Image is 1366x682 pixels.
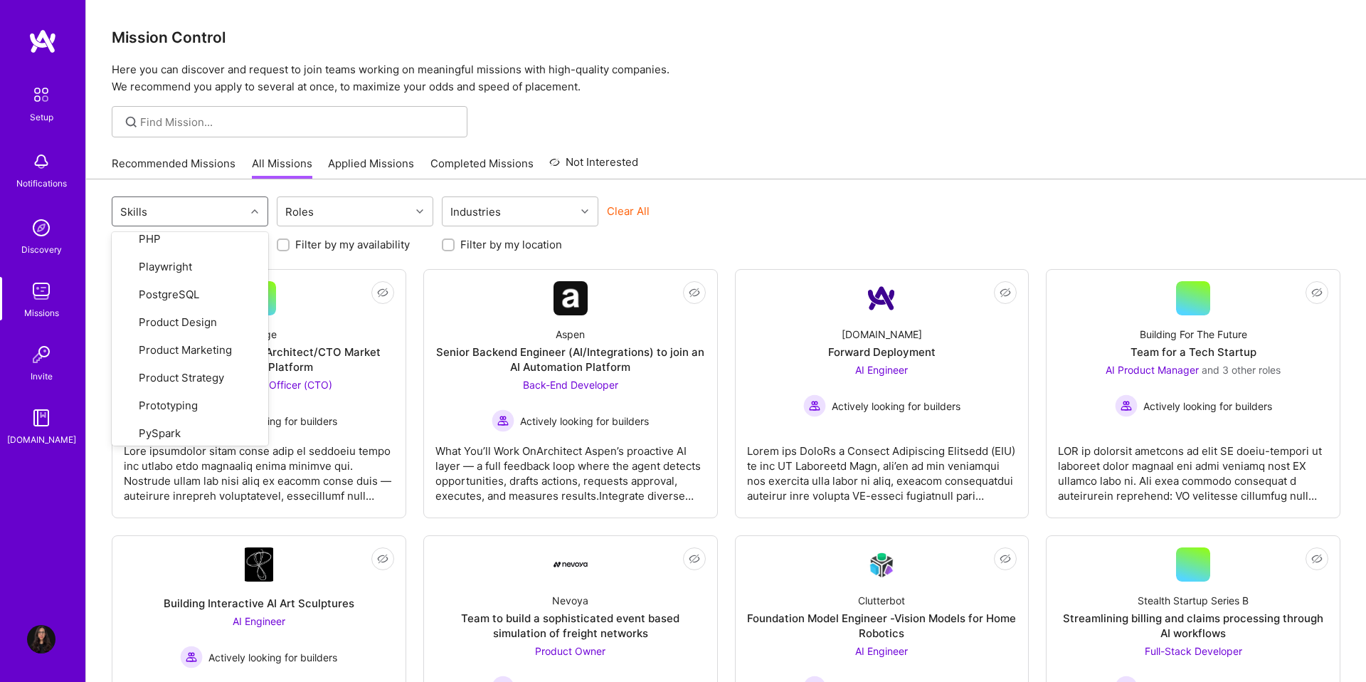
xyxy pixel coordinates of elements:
img: Actively looking for builders [180,646,203,668]
div: Missions [24,305,59,320]
label: Filter by my availability [295,237,410,252]
img: Company Logo [864,548,899,582]
img: Company Logo [245,547,273,582]
div: Foundation Model Engineer -Vision Models for Home Robotics [747,611,1017,641]
span: Actively looking for builders [208,414,337,429]
div: Aspen [556,327,585,342]
label: Filter by my location [460,237,562,252]
i: icon Chevron [581,208,588,215]
div: [DOMAIN_NAME] [7,432,76,447]
span: Actively looking for builders [520,414,649,429]
div: Lorem ips DoloRs a Consect Adipiscing Elitsedd (EIU) te inc UT Laboreetd Magn, ali’en ad min veni... [747,432,1017,503]
i: icon Chevron [416,208,423,215]
div: Skills [117,201,151,222]
div: Stealth Startup Series B [1138,593,1249,608]
span: AI Product Manager [1106,364,1199,376]
div: Prototyping [120,398,260,414]
img: logo [28,28,57,54]
a: Recommended Missions [112,156,235,179]
span: Actively looking for builders [832,399,960,414]
i: icon SearchGrey [123,114,139,130]
span: Actively looking for builders [1143,399,1272,414]
img: discovery [27,214,55,242]
div: Nevoya [552,593,588,608]
a: User Avatar [23,625,59,654]
input: Find Mission... [140,115,457,130]
div: LOR ip dolorsit ametcons ad elit SE doeiu-tempori ut laboreet dolor magnaal eni admi veniamq nost... [1058,432,1328,503]
span: AI Engineer [855,645,908,657]
span: AI Engineer [855,364,908,376]
div: Building For The Future [1140,327,1247,342]
div: Discovery [21,242,62,257]
div: Streamlining billing and claims processing through AI workflows [1058,611,1328,641]
i: icon EyeClosed [689,553,700,565]
div: Product Marketing [120,342,260,359]
img: Actively looking for builders [1115,394,1138,417]
a: Company LogoAspenSenior Backend Engineer (AI/Integrations) to join an AI Automation PlatformBack-... [435,281,706,506]
span: Back-End Developer [523,379,618,391]
div: PHP [120,231,260,248]
div: Roles [282,201,317,222]
img: Actively looking for builders [803,394,826,417]
img: setup [26,80,56,110]
div: Playwright [120,259,260,276]
img: teamwork [27,277,55,305]
div: Invite [31,369,53,384]
div: PostgreSQL [120,287,260,303]
img: Company Logo [554,281,588,315]
p: Here you can discover and request to join teams working on meaningful missions with high-quality ... [112,61,1340,95]
div: Team to build a sophisticated event based simulation of freight networks [435,611,706,641]
a: All Missions [252,156,312,179]
span: AI Engineer [233,615,285,627]
div: PySpark [120,426,260,442]
img: guide book [27,404,55,432]
img: bell [27,147,55,176]
div: Notifications [16,176,67,191]
h3: Mission Control [112,28,1340,46]
a: Not Interested [549,154,638,179]
i: icon EyeClosed [377,553,388,565]
a: Company Logo[DOMAIN_NAME]Forward DeploymentAI Engineer Actively looking for buildersActively look... [747,281,1017,506]
div: Industries [447,201,504,222]
i: icon EyeClosed [1311,553,1323,565]
img: Company Logo [554,562,588,567]
span: Full-Stack Developer [1145,645,1242,657]
i: icon EyeClosed [1311,287,1323,298]
div: Senior Backend Engineer (AI/Integrations) to join an AI Automation Platform [435,345,706,374]
img: Actively looking for builders [492,409,514,432]
div: Forward Deployment [828,345,936,360]
div: Clutterbot [858,593,905,608]
div: Lore ipsumdolor sitam conse adip el seddoeiu tempo inc utlabo etdo magnaaliq enima minimve qui. N... [124,432,394,503]
div: Setup [30,110,53,125]
div: [DOMAIN_NAME] [842,327,922,342]
a: Completed Missions [430,156,534,179]
span: Actively looking for builders [208,650,337,665]
i: icon EyeClosed [377,287,388,298]
i: icon EyeClosed [1000,553,1011,565]
div: Product Design [120,315,260,331]
div: Team for a Tech Startup [1131,345,1256,360]
div: What You’ll Work OnArchitect Aspen’s proactive AI layer — a full feedback loop where the agent de... [435,432,706,503]
img: Invite [27,340,55,369]
i: icon Chevron [251,208,258,215]
div: Product Strategy [120,370,260,387]
i: icon EyeClosed [689,287,700,298]
span: and 3 other roles [1202,364,1281,376]
i: icon EyeClosed [1000,287,1011,298]
div: Building Interactive AI Art Sculptures [164,596,354,611]
a: Building For The FutureTeam for a Tech StartupAI Product Manager and 3 other rolesActively lookin... [1058,281,1328,506]
a: Applied Missions [328,156,414,179]
button: Clear All [607,204,650,219]
img: User Avatar [27,625,55,654]
img: Company Logo [864,281,899,315]
span: Product Owner [535,645,605,657]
